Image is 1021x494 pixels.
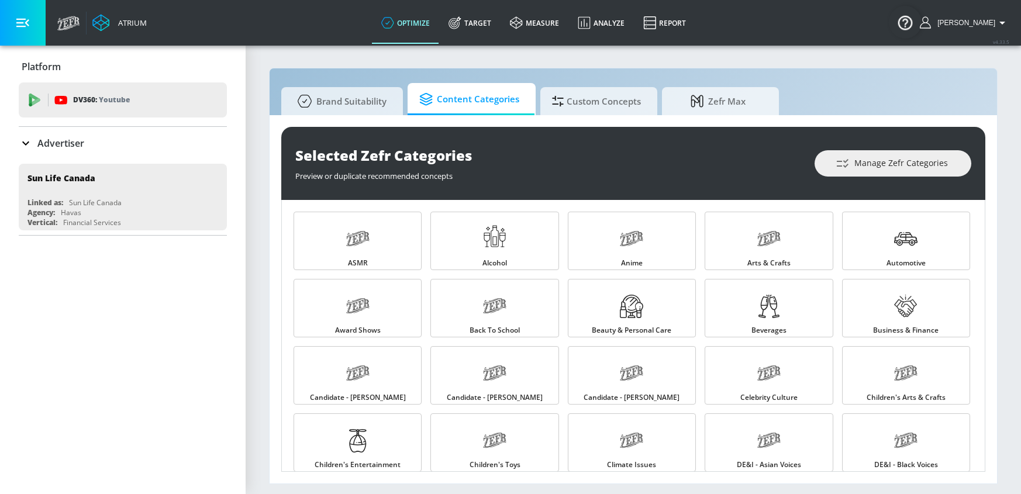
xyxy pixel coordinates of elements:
a: Climate Issues [568,413,696,472]
p: Youtube [99,94,130,106]
a: Celebrity Culture [705,346,833,405]
div: Platform [19,50,227,83]
span: Award Shows [335,327,381,334]
span: DE&I - Black Voices [874,461,938,468]
div: Advertiser [19,127,227,160]
p: Advertiser [37,137,84,150]
div: Agency: [27,208,55,217]
a: Children's Toys [430,413,558,472]
a: Anime [568,212,696,270]
span: Alcohol [482,260,507,267]
a: Alcohol [430,212,558,270]
span: Children's Arts & Crafts [867,394,946,401]
p: DV360: [73,94,130,106]
a: Children's Entertainment [294,413,422,472]
div: Sun Life Canada [69,198,122,208]
span: v 4.33.5 [993,39,1009,45]
span: Manage Zefr Categories [838,156,948,171]
span: Anime [621,260,643,267]
span: Automotive [887,260,926,267]
span: ASMR [348,260,368,267]
span: Children's Toys [470,461,520,468]
a: Candidate - [PERSON_NAME] [294,346,422,405]
a: Children's Arts & Crafts [842,346,970,405]
div: Financial Services [63,217,121,227]
a: DE&I - Asian Voices [705,413,833,472]
span: Candidate - [PERSON_NAME] [310,394,406,401]
button: Open Resource Center [889,6,922,39]
span: login as: amanda.cermak@zefr.com [933,19,995,27]
a: Atrium [92,14,147,32]
div: Vertical: [27,217,57,227]
span: Climate Issues [607,461,656,468]
div: DV360: Youtube [19,82,227,118]
a: Arts & Crafts [705,212,833,270]
a: Target [439,2,501,44]
span: Children's Entertainment [315,461,401,468]
span: Back to School [470,327,520,334]
a: Analyze [568,2,634,44]
span: Beauty & Personal Care [592,327,671,334]
a: ASMR [294,212,422,270]
a: Beverages [705,279,833,337]
button: Manage Zefr Categories [815,150,971,177]
span: Content Categories [419,85,519,113]
a: Back to School [430,279,558,337]
a: Candidate - [PERSON_NAME] [568,346,696,405]
a: Report [634,2,695,44]
a: Candidate - [PERSON_NAME] [430,346,558,405]
span: Candidate - [PERSON_NAME] [447,394,543,401]
a: Business & Finance [842,279,970,337]
button: [PERSON_NAME] [920,16,1009,30]
span: Brand Suitability [293,87,387,115]
div: Sun Life Canada [27,172,95,184]
div: Havas [61,208,81,217]
span: Arts & Crafts [747,260,791,267]
span: Business & Finance [873,327,939,334]
a: Award Shows [294,279,422,337]
a: Beauty & Personal Care [568,279,696,337]
span: Celebrity Culture [740,394,798,401]
span: Custom Concepts [552,87,641,115]
div: Atrium [113,18,147,28]
div: Preview or duplicate recommended concepts [295,165,803,181]
p: Platform [22,60,61,73]
a: measure [501,2,568,44]
a: optimize [372,2,439,44]
span: Candidate - [PERSON_NAME] [584,394,679,401]
span: Zefr Max [674,87,763,115]
span: Beverages [751,327,787,334]
div: Linked as: [27,198,63,208]
div: Sun Life CanadaLinked as:Sun Life CanadaAgency:HavasVertical:Financial Services [19,164,227,230]
div: Selected Zefr Categories [295,146,803,165]
a: DE&I - Black Voices [842,413,970,472]
a: Automotive [842,212,970,270]
span: DE&I - Asian Voices [737,461,801,468]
